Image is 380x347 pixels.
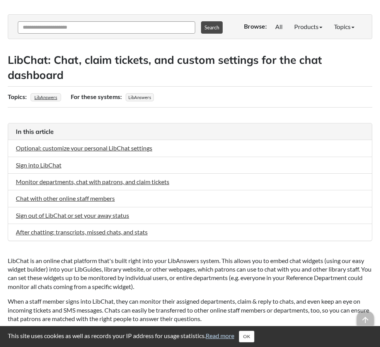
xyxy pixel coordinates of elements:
[33,92,58,102] a: LibAnswers
[16,212,129,219] a: Sign out of LibChat or set your away status
[71,91,124,103] div: For these systems:
[8,256,372,291] p: LibChat is an online chat platform that's built right into your LibAnswers system. This allows yo...
[8,91,29,103] div: Topics:
[8,52,372,82] h2: LibChat: Chat, claim tickets, and custom settings for the chat dashboard
[126,93,154,101] span: LibAnswers
[206,332,234,339] a: Read more
[357,311,374,328] span: arrow_upward
[357,312,374,319] a: arrow_upward
[239,331,254,342] button: Close
[8,297,372,323] p: When a staff member signs into LibChat, they can monitor their assigned departments, claim & repl...
[201,21,223,34] button: Search
[328,20,360,34] a: Topics
[16,195,115,202] a: Chat with other online staff members
[16,127,364,136] h3: In this article
[288,20,328,34] a: Products
[16,228,148,236] a: After chatting: transcripts, missed chats, and stats
[269,20,288,34] a: All
[16,144,152,152] a: Optional: customize your personal LibChat settings
[16,178,169,185] a: Monitor departments, chat with patrons, and claim tickets
[16,161,61,169] a: Sign into LibChat
[244,22,267,31] p: Browse:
